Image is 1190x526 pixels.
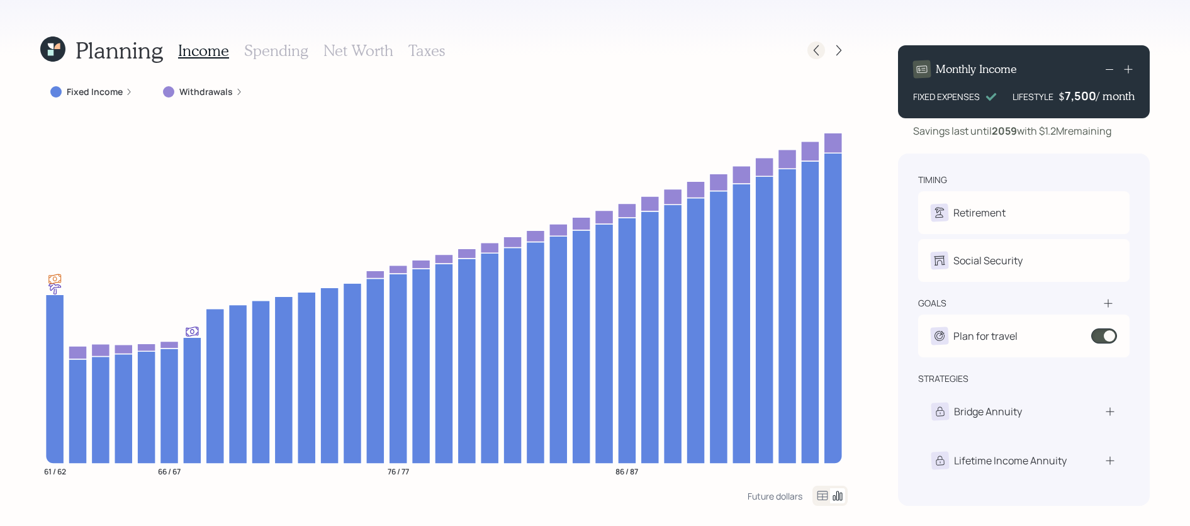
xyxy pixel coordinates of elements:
[244,42,308,60] h3: Spending
[615,466,638,476] tspan: 86 / 87
[913,123,1111,138] div: Savings last until with $1.2M remaining
[1065,88,1096,103] div: 7,500
[1058,89,1065,103] h4: $
[953,328,1018,344] div: Plan for travel
[408,42,445,60] h3: Taxes
[323,42,393,60] h3: Net Worth
[76,36,163,64] h1: Planning
[67,86,123,98] label: Fixed Income
[953,253,1023,268] div: Social Security
[178,42,229,60] h3: Income
[748,490,802,502] div: Future dollars
[158,466,181,476] tspan: 66 / 67
[918,297,946,310] div: goals
[179,86,233,98] label: Withdrawals
[1096,89,1135,103] h4: / month
[913,90,980,103] div: FIXED EXPENSES
[388,466,409,476] tspan: 76 / 77
[954,404,1022,419] div: Bridge Annuity
[44,466,66,476] tspan: 61 / 62
[953,205,1006,220] div: Retirement
[1013,90,1053,103] div: LIFESTYLE
[936,62,1017,76] h4: Monthly Income
[992,124,1017,138] b: 2059
[918,372,968,385] div: strategies
[954,453,1067,468] div: Lifetime Income Annuity
[918,174,947,186] div: timing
